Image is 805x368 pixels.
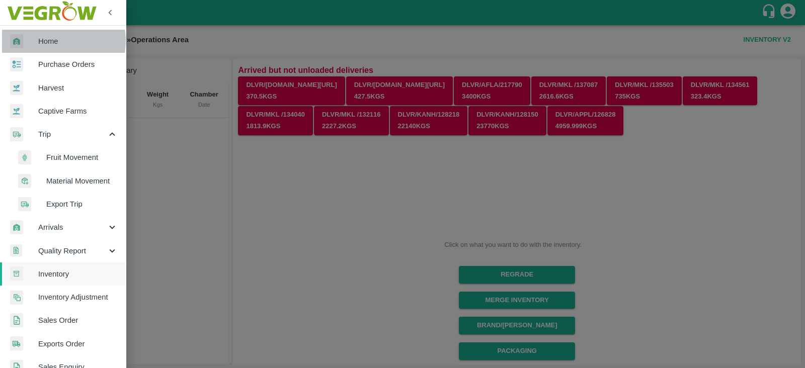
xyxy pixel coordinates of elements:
img: qualityReport [10,244,22,257]
span: Purchase Orders [38,59,118,70]
img: whInventory [10,266,23,281]
span: Arrivals [38,222,107,233]
img: delivery [18,197,31,212]
img: sales [10,313,23,328]
img: shipments [10,336,23,351]
span: Captive Farms [38,106,118,117]
img: delivery [10,127,23,142]
img: whArrival [10,220,23,235]
span: Material Movement [46,175,118,187]
a: deliveryExport Trip [8,193,126,216]
img: reciept [10,57,23,72]
img: inventory [10,290,23,305]
span: Inventory Adjustment [38,292,118,303]
a: fruitFruit Movement [8,146,126,169]
span: Trip [38,129,107,140]
img: material [18,173,31,189]
span: Home [38,36,118,47]
span: Export Trip [46,199,118,210]
img: fruit [18,150,31,165]
span: Quality Report [38,245,107,256]
a: materialMaterial Movement [8,169,126,193]
span: Sales Order [38,315,118,326]
img: whArrival [10,34,23,49]
img: harvest [10,80,23,96]
span: Fruit Movement [46,152,118,163]
span: Inventory [38,268,118,280]
span: Harvest [38,82,118,94]
img: harvest [10,104,23,119]
span: Exports Order [38,338,118,349]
